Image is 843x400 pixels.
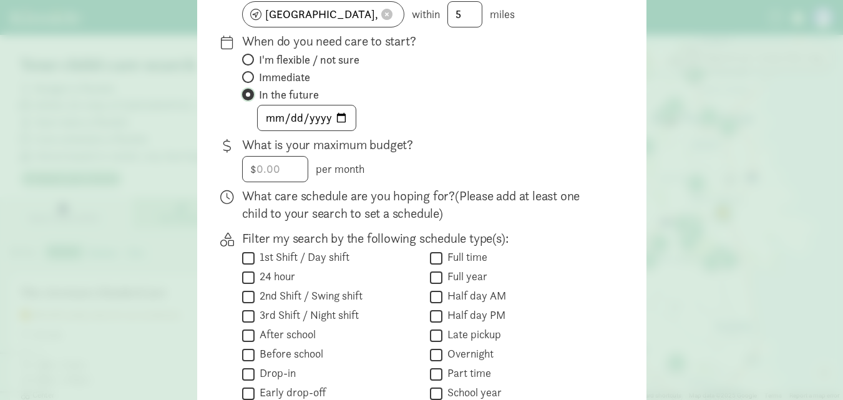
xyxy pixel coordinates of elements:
label: Overnight [442,346,494,361]
label: After school [255,327,316,342]
label: 2nd Shift / Swing shift [255,288,363,303]
label: Drop-in [255,366,296,381]
span: I'm flexible / not sure [259,52,359,67]
input: 0.00 [243,157,308,182]
label: Full year [442,269,487,284]
p: What is your maximum budget? [242,136,607,154]
label: Early drop-off [255,385,326,400]
span: within [412,7,440,21]
label: Full time [442,250,487,265]
span: (Please add at least one child to your search to set a schedule) [242,187,580,222]
input: enter zipcode or address [243,2,404,27]
p: What care schedule are you hoping for? [242,187,607,222]
label: School year [442,385,502,400]
label: 3rd Shift / Night shift [255,308,359,323]
label: Before school [255,346,323,361]
label: Half day PM [442,308,505,323]
label: Part time [442,366,491,381]
span: per month [316,162,364,176]
label: Late pickup [442,327,501,342]
label: Half day AM [442,288,506,303]
p: When do you need care to start? [242,32,607,50]
span: In the future [259,87,319,102]
p: Filter my search by the following schedule type(s): [242,230,607,247]
span: miles [490,7,515,21]
label: 1st Shift / Day shift [255,250,349,265]
label: 24 hour [255,269,295,284]
span: Immediate [259,70,310,85]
